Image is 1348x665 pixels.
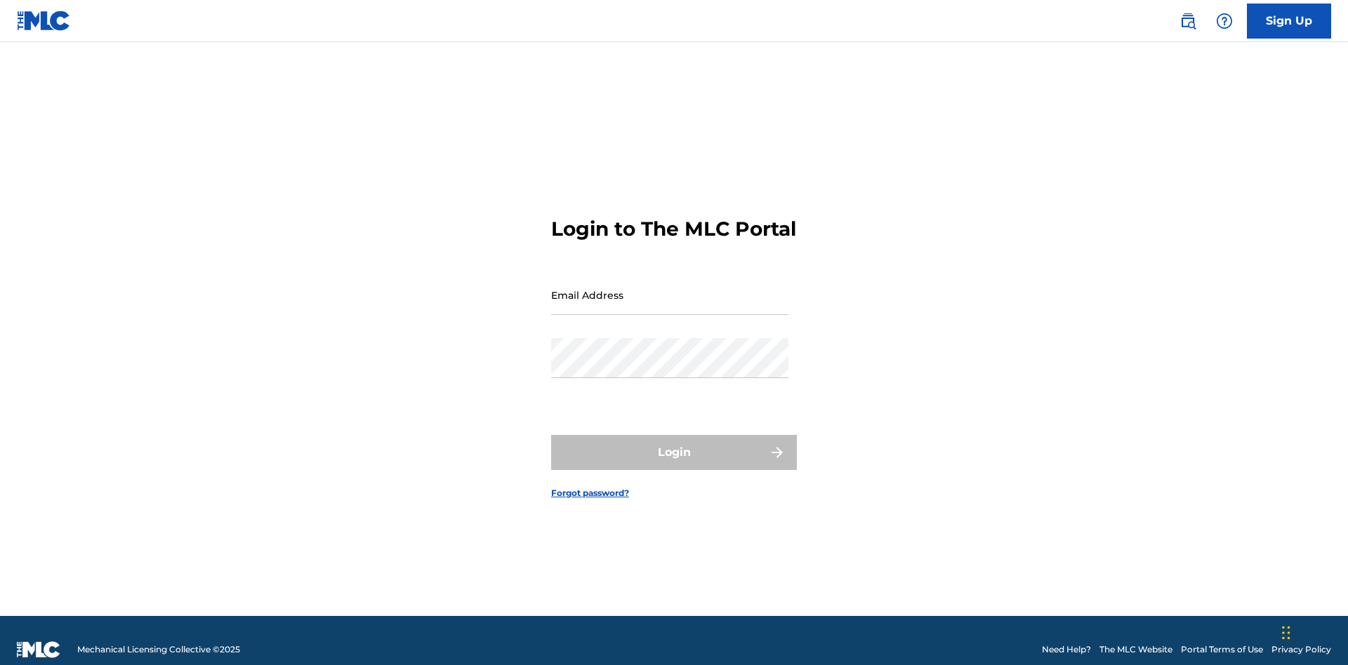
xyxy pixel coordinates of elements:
div: Drag [1282,612,1290,654]
iframe: Chat Widget [1278,598,1348,665]
img: MLC Logo [17,11,71,31]
img: help [1216,13,1233,29]
a: Public Search [1174,7,1202,35]
h3: Login to The MLC Portal [551,217,796,241]
img: logo [17,641,60,658]
a: Privacy Policy [1271,643,1331,656]
div: Help [1210,7,1238,35]
span: Mechanical Licensing Collective © 2025 [77,643,240,656]
a: Need Help? [1042,643,1091,656]
a: Portal Terms of Use [1181,643,1263,656]
a: Sign Up [1247,4,1331,39]
a: Forgot password? [551,487,629,499]
img: search [1179,13,1196,29]
a: The MLC Website [1099,643,1172,656]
